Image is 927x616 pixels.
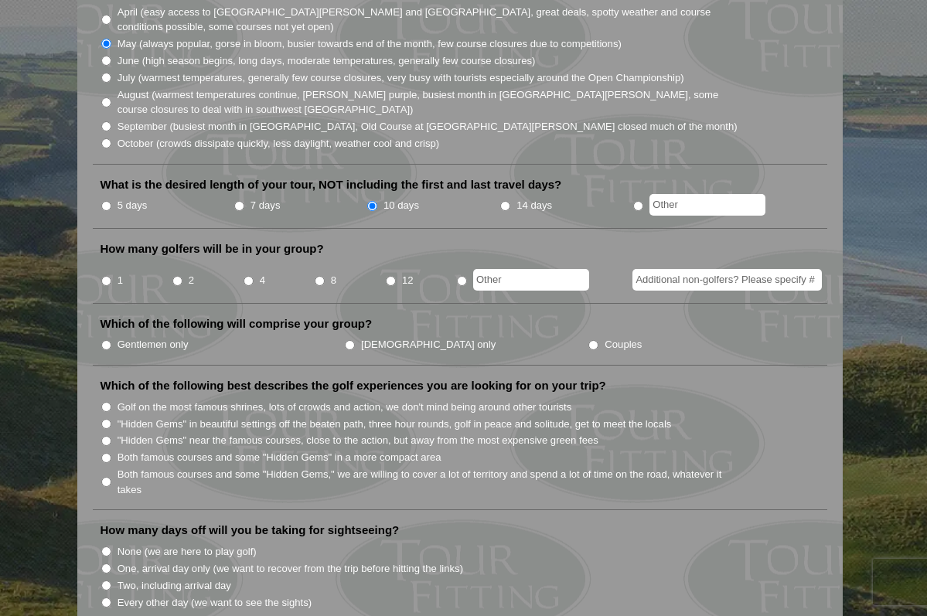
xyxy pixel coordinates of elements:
[101,316,373,332] label: Which of the following will comprise your group?
[118,36,622,52] label: May (always popular, gorse in bloom, busier towards end of the month, few course closures due to ...
[118,544,257,560] label: None (we are here to play golf)
[118,337,189,352] label: Gentlemen only
[118,136,440,151] label: October (crowds dissipate quickly, less daylight, weather cool and crisp)
[118,87,739,117] label: August (warmest temperatures continue, [PERSON_NAME] purple, busiest month in [GEOGRAPHIC_DATA][P...
[260,273,265,288] label: 4
[118,578,231,594] label: Two, including arrival day
[101,522,400,538] label: How many days off will you be taking for sightseeing?
[189,273,194,288] label: 2
[383,198,419,213] label: 10 days
[118,53,536,69] label: June (high season begins, long days, moderate temperatures, generally few course closures)
[118,433,598,448] label: "Hidden Gems" near the famous courses, close to the action, but away from the most expensive gree...
[118,5,739,35] label: April (easy access to [GEOGRAPHIC_DATA][PERSON_NAME] and [GEOGRAPHIC_DATA], great deals, spotty w...
[361,337,496,352] label: [DEMOGRAPHIC_DATA] only
[118,119,738,134] label: September (busiest month in [GEOGRAPHIC_DATA], Old Course at [GEOGRAPHIC_DATA][PERSON_NAME] close...
[402,273,414,288] label: 12
[605,337,642,352] label: Couples
[118,417,672,432] label: "Hidden Gems" in beautiful settings off the beaten path, three hour rounds, golf in peace and sol...
[118,450,441,465] label: Both famous courses and some "Hidden Gems" in a more compact area
[118,198,148,213] label: 5 days
[516,198,552,213] label: 14 days
[101,378,606,393] label: Which of the following best describes the golf experiences you are looking for on your trip?
[101,177,562,192] label: What is the desired length of your tour, NOT including the first and last travel days?
[250,198,281,213] label: 7 days
[118,400,572,415] label: Golf on the most famous shrines, lots of crowds and action, we don't mind being around other tour...
[649,194,765,216] input: Other
[118,595,312,611] label: Every other day (we want to see the sights)
[118,273,123,288] label: 1
[331,273,336,288] label: 8
[473,269,589,291] input: Other
[101,241,324,257] label: How many golfers will be in your group?
[118,70,684,86] label: July (warmest temperatures, generally few course closures, very busy with tourists especially aro...
[632,269,822,291] input: Additional non-golfers? Please specify #
[118,467,739,497] label: Both famous courses and some "Hidden Gems," we are willing to cover a lot of territory and spend ...
[118,561,463,577] label: One, arrival day only (we want to recover from the trip before hitting the links)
